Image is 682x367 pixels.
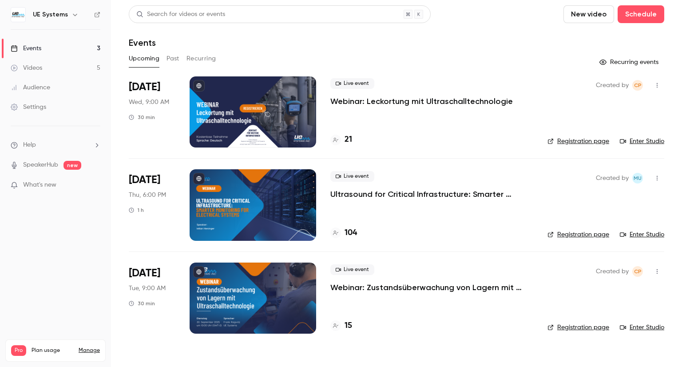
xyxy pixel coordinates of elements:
a: Registration page [547,137,609,146]
div: Search for videos or events [136,10,225,19]
button: Recurring [186,52,216,66]
div: Settings [11,103,46,112]
span: Plan usage [32,347,73,354]
span: Thu, 6:00 PM [129,191,166,199]
span: Live event [330,171,374,182]
span: Cláudia Pereira [632,266,643,277]
a: 21 [330,134,352,146]
a: Enter Studio [620,323,664,332]
div: Sep 30 Tue, 10:00 AM (Europe/Amsterdam) [129,263,175,334]
span: Cláudia Pereira [632,80,643,91]
div: Events [11,44,41,53]
h1: Events [129,37,156,48]
button: Schedule [618,5,664,23]
div: 1 h [129,207,144,214]
span: Pro [11,345,26,356]
a: Registration page [547,230,609,239]
div: 30 min [129,300,155,307]
span: Marketing UE Systems [632,173,643,183]
h4: 21 [345,134,352,146]
a: SpeakerHub [23,160,58,170]
button: Past [167,52,179,66]
img: UE Systems [11,8,25,22]
h4: 15 [345,320,352,332]
h6: UE Systems [33,10,68,19]
span: Live event [330,78,374,89]
span: What's new [23,180,56,190]
div: Sep 18 Thu, 1:00 PM (America/New York) [129,169,175,240]
a: Webinar: Leckortung mit Ultraschalltechnologie [330,96,513,107]
button: Recurring events [595,55,664,69]
a: Enter Studio [620,137,664,146]
span: CP [634,266,642,277]
a: Registration page [547,323,609,332]
button: New video [563,5,614,23]
span: Wed, 9:00 AM [129,98,169,107]
span: Created by [596,80,629,91]
span: Tue, 9:00 AM [129,284,166,293]
span: [DATE] [129,80,160,94]
li: help-dropdown-opener [11,140,100,150]
div: Sep 17 Wed, 10:00 AM (Europe/Amsterdam) [129,76,175,148]
a: Manage [79,347,100,354]
span: Help [23,140,36,150]
h4: 104 [345,227,357,239]
div: Videos [11,64,42,72]
a: 104 [330,227,357,239]
div: Audience [11,83,50,92]
a: Enter Studio [620,230,664,239]
span: MU [634,173,642,183]
span: new [63,161,81,170]
a: Webinar: Zustandsüberwachung von Lagern mit Ultraschalltechnologie [330,282,533,293]
span: Created by [596,266,629,277]
span: CP [634,80,642,91]
span: Created by [596,173,629,183]
button: Upcoming [129,52,159,66]
a: 15 [330,320,352,332]
iframe: Noticeable Trigger [90,181,100,189]
span: [DATE] [129,173,160,187]
a: Ultrasound for Critical Infrastructure: Smarter Monitoring for Electrical Systems [330,189,533,199]
span: [DATE] [129,266,160,280]
span: Live event [330,264,374,275]
div: 30 min [129,114,155,121]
